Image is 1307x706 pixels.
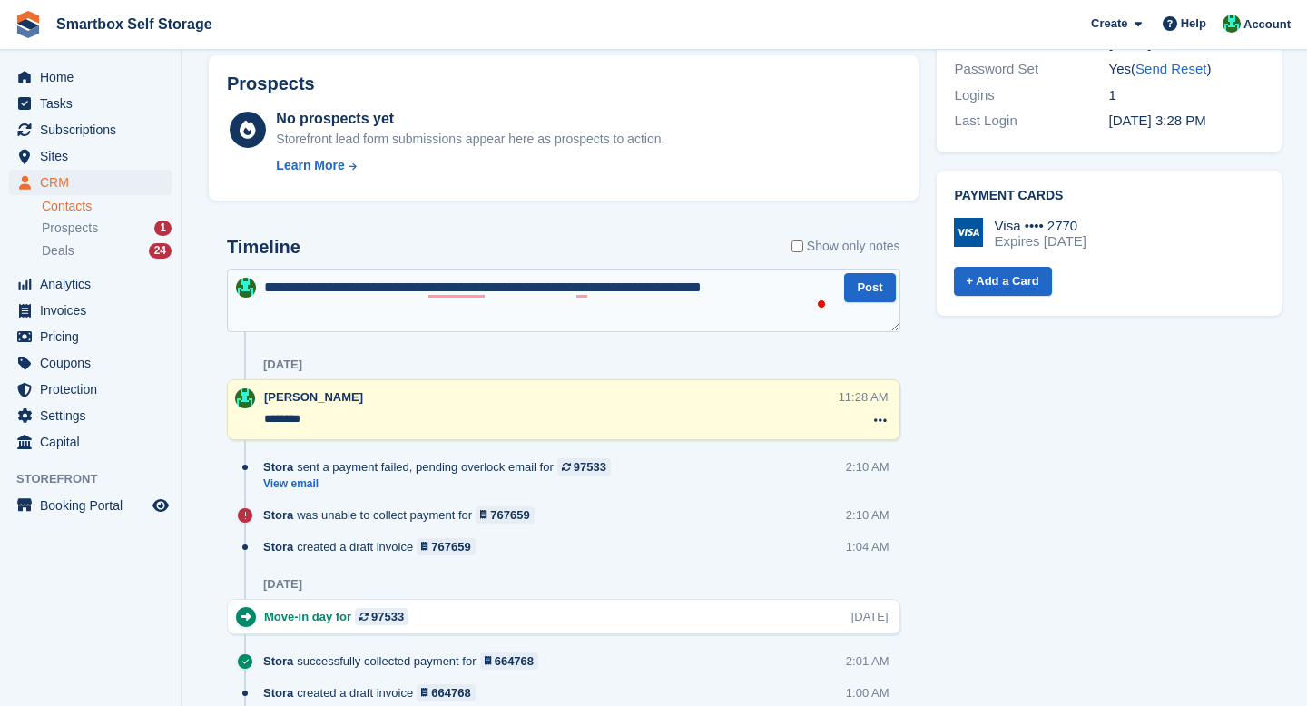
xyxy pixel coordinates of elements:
[40,377,149,402] span: Protection
[227,269,900,332] textarea: To enrich screen reader interactions, please activate Accessibility in Grammarly extension settings
[263,577,302,592] div: [DATE]
[149,243,172,259] div: 24
[42,242,74,260] span: Deals
[263,684,293,701] span: Stora
[9,403,172,428] a: menu
[263,538,293,555] span: Stora
[40,324,149,349] span: Pricing
[846,652,889,670] div: 2:01 AM
[1109,85,1263,106] div: 1
[40,298,149,323] span: Invoices
[9,64,172,90] a: menu
[40,429,149,455] span: Capital
[9,91,172,116] a: menu
[263,652,547,670] div: successfully collected payment for
[9,429,172,455] a: menu
[15,11,42,38] img: stora-icon-8386f47178a22dfd0bd8f6a31ec36ba5ce8667c1dd55bd0f319d3a0aa187defe.svg
[263,358,302,372] div: [DATE]
[417,538,476,555] a: 767659
[1109,59,1263,80] div: Yes
[264,608,418,625] div: Move-in day for
[557,458,611,476] a: 97533
[844,273,895,303] button: Post
[955,189,1263,203] h2: Payment cards
[9,493,172,518] a: menu
[839,388,889,406] div: 11:28 AM
[846,506,889,524] div: 2:10 AM
[264,390,363,404] span: [PERSON_NAME]
[9,271,172,297] a: menu
[846,458,889,476] div: 2:10 AM
[40,64,149,90] span: Home
[9,298,172,323] a: menu
[42,198,172,215] a: Contacts
[40,143,149,169] span: Sites
[9,143,172,169] a: menu
[9,117,172,142] a: menu
[1109,113,1206,128] time: 2025-03-11 15:28:40 UTC
[480,652,539,670] a: 664768
[40,493,149,518] span: Booking Portal
[40,91,149,116] span: Tasks
[846,684,889,701] div: 1:00 AM
[263,684,485,701] div: created a draft invoice
[954,218,983,247] img: Visa Logo
[995,218,1086,234] div: Visa •••• 2770
[40,350,149,376] span: Coupons
[9,377,172,402] a: menu
[42,241,172,260] a: Deals 24
[9,350,172,376] a: menu
[1223,15,1241,33] img: Elinor Shepherd
[574,458,606,476] div: 97533
[263,652,293,670] span: Stora
[1091,15,1127,33] span: Create
[263,458,293,476] span: Stora
[263,506,544,524] div: was unable to collect payment for
[851,608,889,625] div: [DATE]
[276,130,664,149] div: Storefront lead form submissions appear here as prospects to action.
[49,9,220,39] a: Smartbox Self Storage
[276,108,664,130] div: No prospects yet
[355,608,408,625] a: 97533
[955,85,1109,106] div: Logins
[227,74,315,94] h2: Prospects
[263,538,485,555] div: created a draft invoice
[9,324,172,349] a: menu
[154,221,172,236] div: 1
[276,156,664,175] a: Learn More
[476,506,535,524] a: 767659
[40,170,149,195] span: CRM
[1131,61,1211,76] span: ( )
[42,219,172,238] a: Prospects 1
[263,458,620,476] div: sent a payment failed, pending overlock email for
[40,403,149,428] span: Settings
[1135,61,1206,76] a: Send Reset
[235,388,255,408] img: Elinor Shepherd
[1243,15,1291,34] span: Account
[954,267,1052,297] a: + Add a Card
[955,111,1109,132] div: Last Login
[495,652,534,670] div: 664768
[9,170,172,195] a: menu
[227,237,300,258] h2: Timeline
[1181,15,1206,33] span: Help
[995,233,1086,250] div: Expires [DATE]
[263,476,620,492] a: View email
[42,220,98,237] span: Prospects
[263,506,293,524] span: Stora
[40,271,149,297] span: Analytics
[431,538,470,555] div: 767659
[791,237,900,256] label: Show only notes
[791,237,803,256] input: Show only notes
[16,470,181,488] span: Storefront
[846,538,889,555] div: 1:04 AM
[276,156,344,175] div: Learn More
[40,117,149,142] span: Subscriptions
[417,684,476,701] a: 664768
[150,495,172,516] a: Preview store
[371,608,404,625] div: 97533
[431,684,470,701] div: 664768
[236,278,256,298] img: Elinor Shepherd
[490,506,529,524] div: 767659
[955,59,1109,80] div: Password Set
